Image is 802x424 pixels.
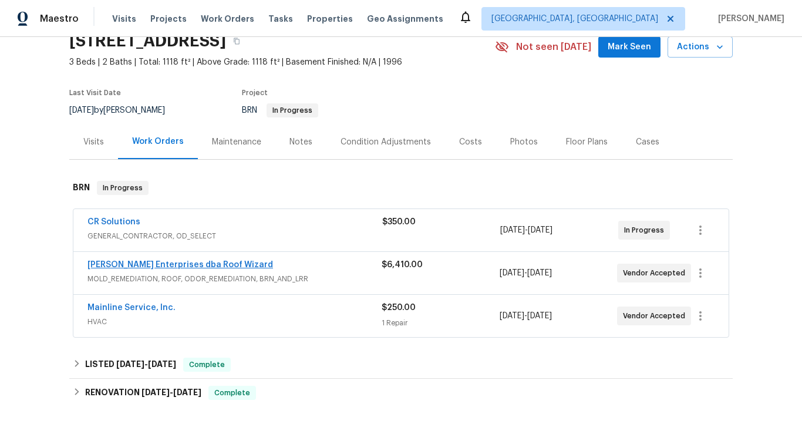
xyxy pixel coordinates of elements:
[201,13,254,25] span: Work Orders
[500,312,524,320] span: [DATE]
[382,218,416,226] span: $350.00
[242,89,268,96] span: Project
[98,182,147,194] span: In Progress
[85,358,176,372] h6: LISTED
[500,310,552,322] span: -
[212,136,261,148] div: Maintenance
[367,13,443,25] span: Geo Assignments
[69,103,179,117] div: by [PERSON_NAME]
[83,136,104,148] div: Visits
[608,40,651,55] span: Mark Seen
[69,106,94,115] span: [DATE]
[598,36,661,58] button: Mark Seen
[112,13,136,25] span: Visits
[510,136,538,148] div: Photos
[636,136,659,148] div: Cases
[713,13,784,25] span: [PERSON_NAME]
[624,224,669,236] span: In Progress
[148,360,176,368] span: [DATE]
[150,13,187,25] span: Projects
[141,388,201,396] span: -
[341,136,431,148] div: Condition Adjustments
[226,31,247,52] button: Copy Address
[500,269,524,277] span: [DATE]
[69,89,121,96] span: Last Visit Date
[382,317,499,329] div: 1 Repair
[87,316,382,328] span: HVAC
[527,269,552,277] span: [DATE]
[69,56,495,68] span: 3 Beds | 2 Baths | Total: 1118 ft² | Above Grade: 1118 ft² | Basement Finished: N/A | 1996
[491,13,658,25] span: [GEOGRAPHIC_DATA], [GEOGRAPHIC_DATA]
[69,169,733,207] div: BRN In Progress
[528,226,552,234] span: [DATE]
[116,360,176,368] span: -
[382,304,416,312] span: $250.00
[184,359,230,371] span: Complete
[141,388,170,396] span: [DATE]
[87,273,382,285] span: MOLD_REMEDIATION, ROOF, ODOR_REMEDIATION, BRN_AND_LRR
[623,267,690,279] span: Vendor Accepted
[500,226,525,234] span: [DATE]
[87,261,273,269] a: [PERSON_NAME] Enterprises dba Roof Wizard
[623,310,690,322] span: Vendor Accepted
[69,35,226,47] h2: [STREET_ADDRESS]
[668,36,733,58] button: Actions
[242,106,318,115] span: BRN
[87,304,176,312] a: Mainline Service, Inc.
[566,136,608,148] div: Floor Plans
[516,41,591,53] span: Not seen [DATE]
[87,230,382,242] span: GENERAL_CONTRACTOR, OD_SELECT
[173,388,201,396] span: [DATE]
[116,360,144,368] span: [DATE]
[40,13,79,25] span: Maestro
[459,136,482,148] div: Costs
[500,267,552,279] span: -
[527,312,552,320] span: [DATE]
[69,379,733,407] div: RENOVATION [DATE]-[DATE]Complete
[289,136,312,148] div: Notes
[69,351,733,379] div: LISTED [DATE]-[DATE]Complete
[500,224,552,236] span: -
[677,40,723,55] span: Actions
[268,107,317,114] span: In Progress
[210,387,255,399] span: Complete
[73,181,90,195] h6: BRN
[268,15,293,23] span: Tasks
[132,136,184,147] div: Work Orders
[85,386,201,400] h6: RENOVATION
[87,218,140,226] a: CR Solutions
[382,261,423,269] span: $6,410.00
[307,13,353,25] span: Properties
